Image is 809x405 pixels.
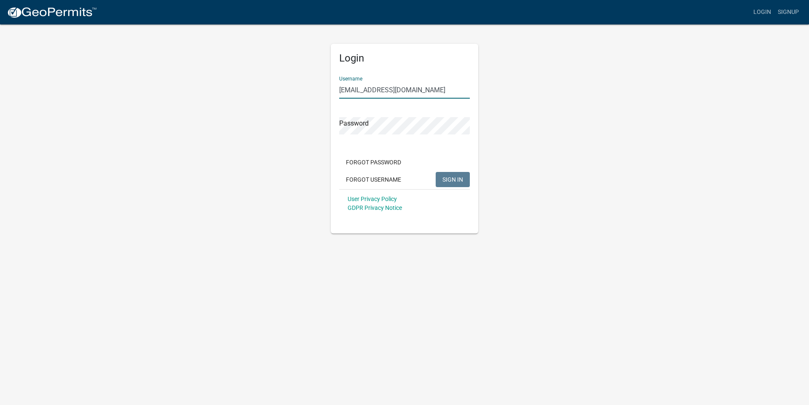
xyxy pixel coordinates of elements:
a: User Privacy Policy [348,196,397,202]
button: Forgot Password [339,155,408,170]
button: SIGN IN [436,172,470,187]
a: GDPR Privacy Notice [348,204,402,211]
a: Signup [774,4,802,20]
h5: Login [339,52,470,64]
a: Login [750,4,774,20]
span: SIGN IN [442,176,463,182]
button: Forgot Username [339,172,408,187]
